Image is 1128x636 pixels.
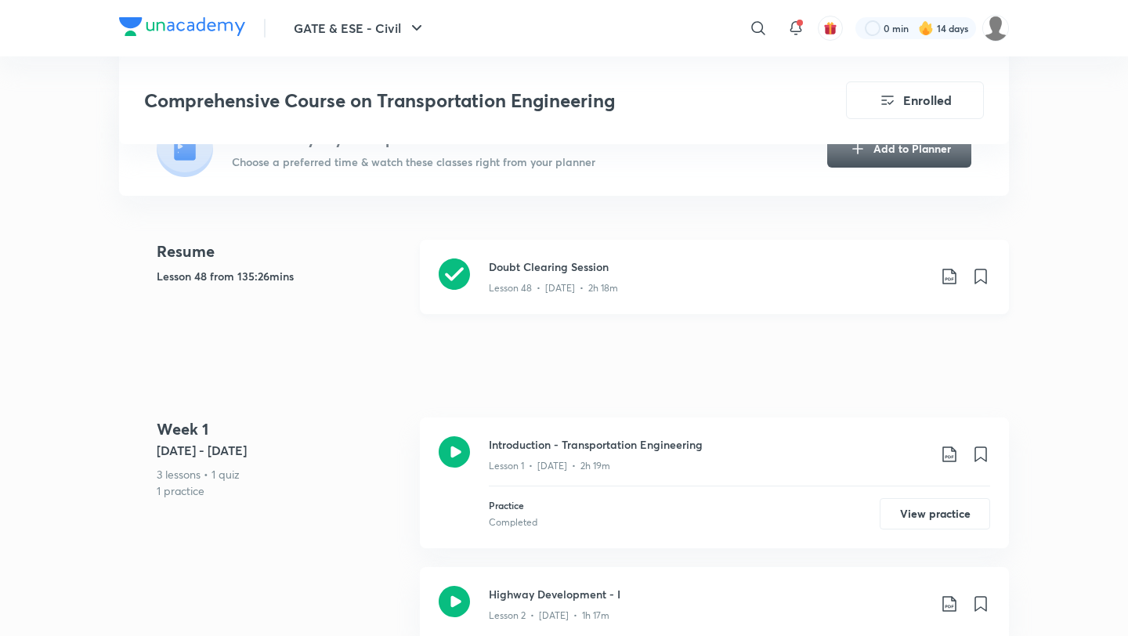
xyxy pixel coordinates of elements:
[880,498,990,529] button: View practice
[157,482,407,499] p: 1 practice
[157,466,407,482] p: 3 lessons • 1 quiz
[818,16,843,41] button: avatar
[489,281,618,295] p: Lesson 48 • [DATE] • 2h 18m
[420,417,1009,567] a: Introduction - Transportation EngineeringLesson 1 • [DATE] • 2h 19mPracticeCompletedView practice
[232,154,595,170] p: Choose a preferred time & watch these classes right from your planner
[489,515,537,529] div: Completed
[827,130,971,168] button: Add to Planner
[157,268,407,284] h5: Lesson 48 from 135:26mins
[489,498,537,512] p: Practice
[119,17,245,36] img: Company Logo
[489,459,610,473] p: Lesson 1 • [DATE] • 2h 19m
[119,17,245,40] a: Company Logo
[420,240,1009,333] a: Doubt Clearing SessionLesson 48 • [DATE] • 2h 18m
[284,13,436,44] button: GATE & ESE - Civil
[157,441,407,460] h5: [DATE] - [DATE]
[157,417,407,441] h4: Week 1
[489,609,609,623] p: Lesson 2 • [DATE] • 1h 17m
[982,15,1009,42] img: Rahul KD
[823,21,837,35] img: avatar
[489,258,927,275] h3: Doubt Clearing Session
[144,89,757,112] h3: Comprehensive Course on Transportation Engineering
[918,20,934,36] img: streak
[489,436,927,453] h3: Introduction - Transportation Engineering
[157,240,407,263] h4: Resume
[846,81,984,119] button: Enrolled
[489,586,927,602] h3: Highway Development - I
